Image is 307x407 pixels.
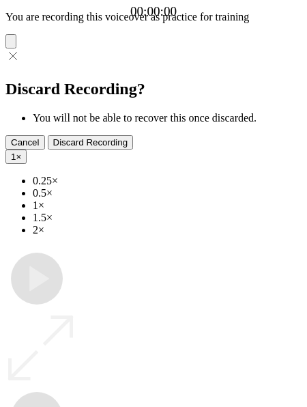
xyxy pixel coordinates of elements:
li: You will not be able to recover this once discarded. [33,112,302,124]
a: 00:00:00 [130,4,177,19]
li: 1.5× [33,212,302,224]
button: Cancel [5,135,45,150]
li: 0.25× [33,175,302,187]
p: You are recording this voiceover as practice for training [5,11,302,23]
button: Discard Recording [48,135,134,150]
li: 0.5× [33,187,302,199]
h2: Discard Recording? [5,80,302,98]
li: 2× [33,224,302,236]
li: 1× [33,199,302,212]
button: 1× [5,150,27,164]
span: 1 [11,152,16,162]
